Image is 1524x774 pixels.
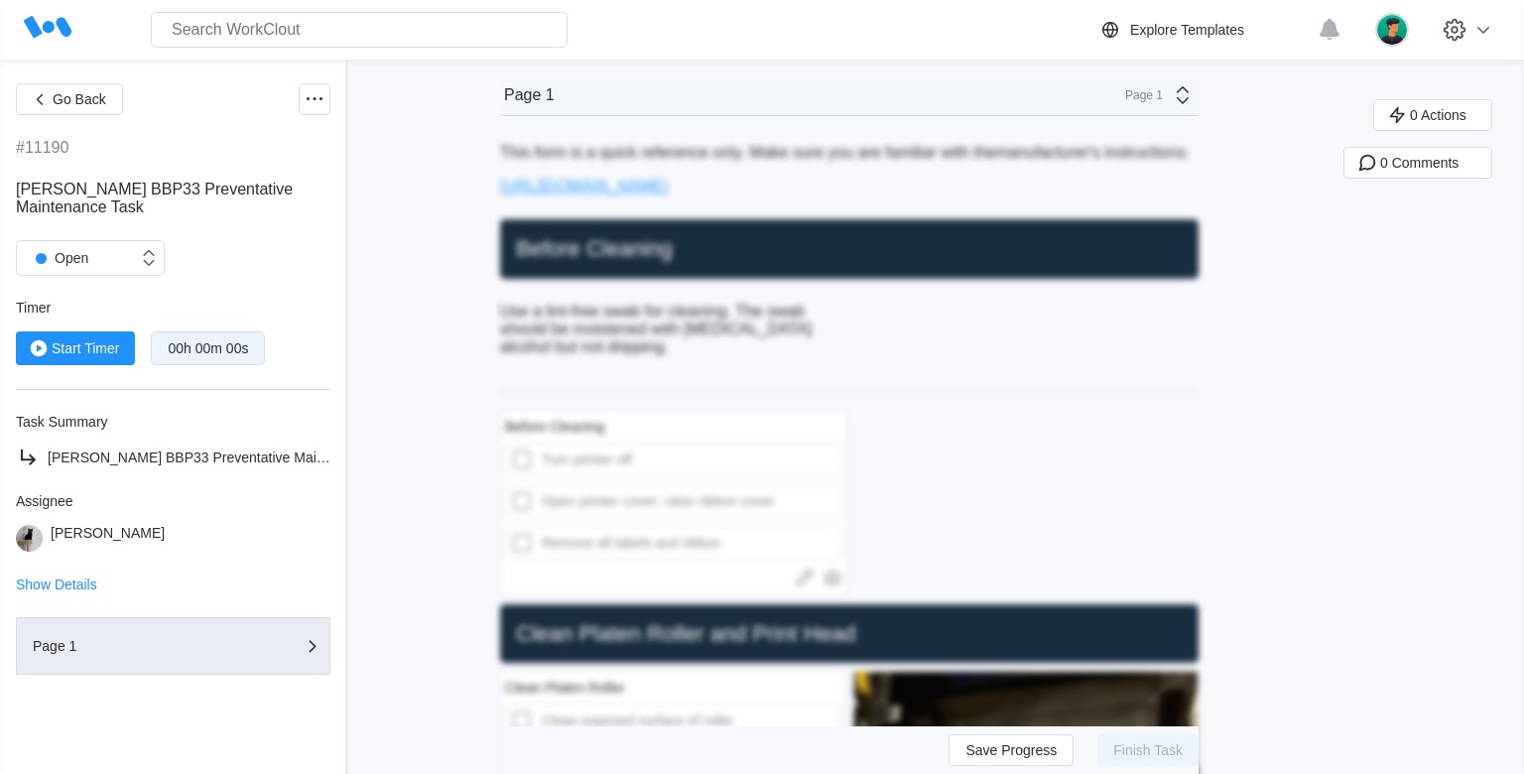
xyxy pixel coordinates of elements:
[505,419,604,435] div: Before Cleaning
[52,341,119,355] span: Start Timer
[1130,22,1244,38] div: Explore Templates
[53,92,106,106] span: Go Back
[1113,743,1183,757] span: Finish Task
[505,443,842,476] label: Turn printer off
[16,331,135,365] button: Start Timer
[1380,156,1459,170] span: 0 Comments
[500,303,847,356] p: Use a lint-free swab for cleaning. The swab should be moistened with [MEDICAL_DATA] alcohol but n...
[505,704,840,737] label: Clean exposed surface of roller
[1097,734,1199,766] button: Finish Task
[508,620,1191,648] h2: Clean Platen Roller and Print Head
[500,144,1199,162] p: This form is a quick reference only. Make sure you are familiar with the anufacturer's instructions:
[505,680,625,696] div: Clean Platen Roller
[33,639,231,653] div: Page 1
[1373,99,1492,131] button: 0 Actions
[51,525,165,552] div: [PERSON_NAME]
[995,144,1008,161] a: m
[16,300,330,316] div: Timer
[1343,147,1492,179] button: 0 Comments
[1098,18,1308,42] a: Explore Templates
[16,181,293,215] span: [PERSON_NAME] BBP33 Preventative Maintenance Task
[16,578,97,591] button: Show Details
[949,734,1074,766] button: Save Progress
[504,86,555,104] div: Page 1
[16,414,330,430] div: Task Summary
[505,526,842,560] label: Remove all labels and ribbon
[151,12,568,48] input: Search WorkClout
[16,617,330,675] button: Page 1
[508,235,1191,263] h2: Before Cleaning
[168,340,248,356] div: 00h 00m 00s
[16,83,123,115] button: Go Back
[1375,13,1409,47] img: user.png
[965,743,1057,757] span: Save Progress
[16,525,43,552] img: stormageddon_tree.jpg
[16,139,68,157] div: #11190
[505,484,842,518] label: Open printer cover; raise ribbon cover
[16,493,330,509] div: Assignee
[500,178,668,194] a: [URL][DOMAIN_NAME]
[16,446,330,469] a: [PERSON_NAME] BBP33 Preventative Maintenance Task
[1113,88,1163,102] div: Page 1
[48,450,406,465] span: [PERSON_NAME] BBP33 Preventative Maintenance Task
[1410,108,1466,122] span: 0 Actions
[27,244,88,272] div: Open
